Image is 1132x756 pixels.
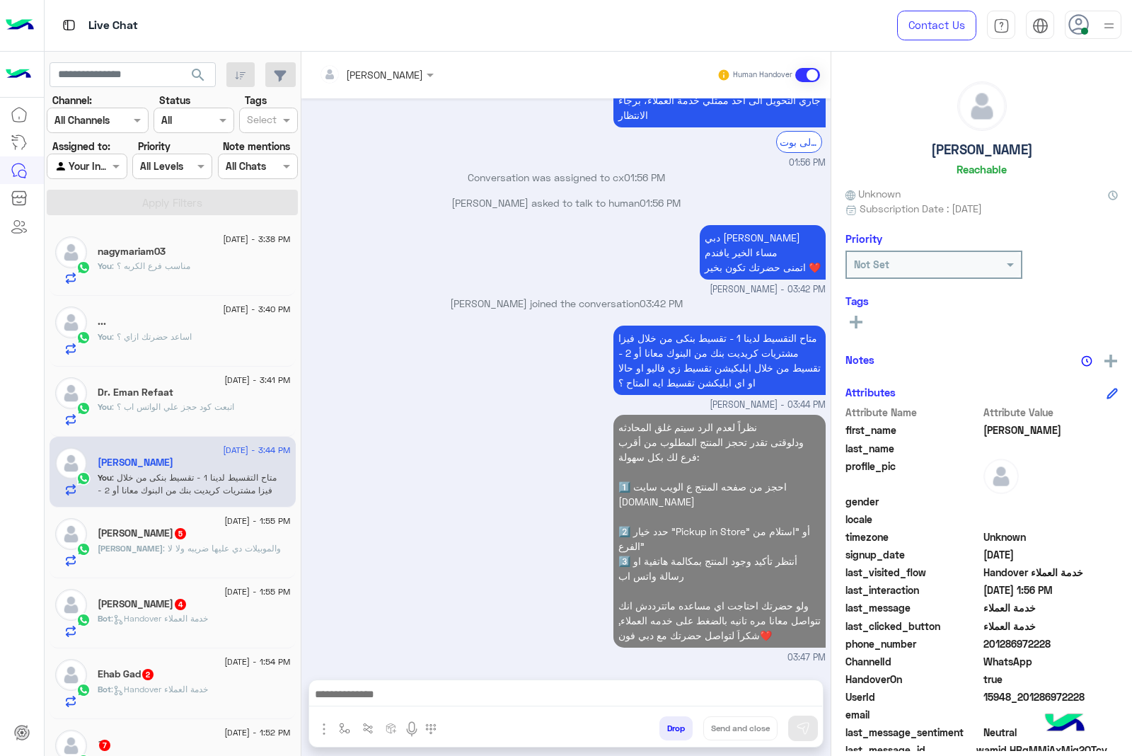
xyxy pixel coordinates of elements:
span: [DATE] - 1:55 PM [224,515,290,527]
img: defaultAdmin.png [55,447,87,479]
span: : Handover خدمة العملاء [111,613,208,624]
p: Conversation was assigned to cx [307,170,826,185]
span: اتبعت كود حجز علي الواتس اب ؟ [112,401,234,412]
img: notes [1081,355,1092,367]
img: send attachment [316,721,333,738]
span: [DATE] - 3:38 PM [223,233,290,246]
span: 01:56 PM [624,171,665,183]
span: timezone [845,529,981,544]
span: Bot [98,613,111,624]
span: last_clicked_button [845,619,981,634]
img: WhatsApp [76,542,91,556]
span: profile_pic [845,459,981,491]
span: Attribute Name [845,405,981,420]
img: select flow [339,723,350,734]
small: Human Handover [733,69,792,81]
img: defaultAdmin.png [958,82,1006,130]
h5: َ [98,739,112,751]
span: ChannelId [845,654,981,669]
span: والموبيلات دي عليها ضريبه ولا لا [163,543,281,554]
h5: Ahmed Gaber [98,598,187,610]
span: 2 [142,669,154,680]
span: 2 [983,654,1119,669]
span: متاح التقسيط لدينا 1 - تقسيط بنكى من خلال فيزا مشتريات كريديت بنك من البنوك معانا أو 2 - تقسيط من... [98,472,284,521]
img: 1403182699927242 [6,62,31,87]
img: defaultAdmin.png [55,377,87,409]
span: 201286972228 [983,636,1119,651]
span: [DATE] - 1:52 PM [224,726,290,739]
span: gender [845,494,981,509]
span: Unknown [983,529,1119,544]
img: WhatsApp [76,260,91,275]
label: Channel: [52,93,92,108]
img: add [1104,355,1117,367]
img: WhatsApp [76,683,91,697]
span: last_message_sentiment [845,725,981,740]
h5: Dr. Eman Refaat [98,386,173,399]
h6: Attributes [845,386,896,399]
span: Unknown [845,186,901,201]
span: null [983,512,1119,527]
label: Assigned to: [52,139,110,154]
p: [PERSON_NAME] joined the conversation [307,296,826,311]
img: send message [796,721,810,735]
img: create order [386,723,397,734]
h5: nagymariam03 [98,246,166,258]
img: profile [1100,17,1118,35]
p: [PERSON_NAME] asked to talk to human [307,195,826,210]
h6: Tags [845,294,1118,307]
span: 5 [175,528,186,539]
img: defaultAdmin.png [55,307,87,338]
span: search [190,67,207,84]
span: signup_date [845,547,981,562]
span: مناسب فرع الكربه ؟ [112,260,190,271]
span: خدمة العملاء [983,619,1119,634]
label: Priority [138,139,171,154]
img: defaultAdmin.png [983,459,1019,494]
label: Tags [245,93,267,108]
img: defaultAdmin.png [55,236,87,268]
a: tab [987,11,1015,40]
span: 01:56 PM [640,197,681,209]
span: Handover خدمة العملاء [983,565,1119,580]
button: Apply Filters [47,190,298,215]
span: خدمة العملاء [983,600,1119,615]
span: 03:42 PM [640,297,683,309]
span: phone_number [845,636,981,651]
p: 14/8/2025, 3:42 PM [700,225,826,280]
span: [DATE] - 3:44 PM [223,444,290,457]
span: null [983,707,1119,722]
span: UserId [845,689,981,704]
button: Drop [659,716,693,740]
p: 14/8/2025, 3:44 PM [613,326,826,395]
span: last_message [845,600,981,615]
span: 0 [983,725,1119,740]
span: [DATE] - 3:40 PM [223,303,290,316]
h5: ... [98,316,106,328]
button: select flow [333,716,357,740]
p: 14/8/2025, 1:56 PM [613,88,826,127]
img: hulul-logo.png [1040,699,1090,749]
img: WhatsApp [76,331,91,345]
img: tab [1032,18,1049,34]
h6: Priority [845,232,882,245]
span: last_visited_flow [845,565,981,580]
label: Status [159,93,190,108]
h5: [PERSON_NAME] [931,142,1033,158]
span: 01:56 PM [789,156,826,170]
p: Live Chat [88,16,138,35]
h6: Reachable [957,163,1007,176]
button: Send and close [703,716,778,740]
span: email [845,707,981,722]
span: Subscription Date : [DATE] [860,201,982,216]
img: WhatsApp [76,401,91,416]
span: You [98,401,112,412]
span: last_name [845,441,981,456]
a: Contact Us [897,11,976,40]
h5: john malak [98,527,187,539]
button: Trigger scenario [357,716,380,740]
span: Martha [983,423,1119,437]
span: 4 [175,599,186,610]
span: [PERSON_NAME] [98,543,163,554]
img: Logo [6,11,34,40]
